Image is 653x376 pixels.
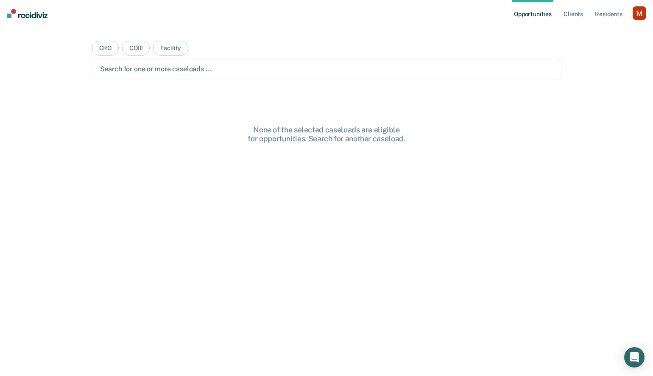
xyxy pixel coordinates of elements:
button: COIII [122,41,150,56]
div: Open Intercom Messenger [624,347,645,368]
img: Recidiviz [7,9,47,18]
button: CRO [92,41,119,56]
div: None of the selected caseloads are eligible for opportunities. Search for another caseload. [191,125,462,143]
button: Facility [153,41,188,56]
